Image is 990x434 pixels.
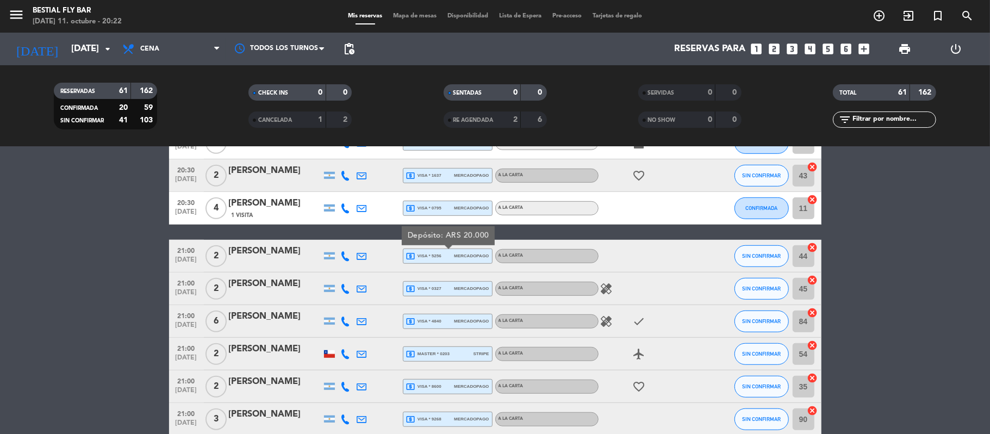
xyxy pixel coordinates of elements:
[873,9,886,22] i: add_circle_outline
[319,89,323,96] strong: 0
[768,42,782,56] i: looks_two
[229,244,321,258] div: [PERSON_NAME]
[406,414,441,424] span: visa * 9268
[173,276,200,289] span: 21:00
[173,143,200,156] span: [DATE]
[140,116,155,124] strong: 103
[898,42,911,55] span: print
[8,37,66,61] i: [DATE]
[206,343,227,365] span: 2
[950,42,963,55] i: power_settings_new
[229,407,321,421] div: [PERSON_NAME]
[708,89,712,96] strong: 0
[600,282,613,295] i: healing
[734,311,789,332] button: SIN CONFIRMAR
[406,349,416,359] i: local_atm
[229,375,321,389] div: [PERSON_NAME]
[454,416,489,423] span: mercadopago
[206,278,227,300] span: 2
[807,275,818,286] i: cancel
[499,286,524,290] span: A LA CARTA
[173,289,200,301] span: [DATE]
[839,42,854,56] i: looks_6
[499,253,524,258] span: A LA CARTA
[406,317,441,326] span: visa * 4840
[742,351,781,357] span: SIN CONFIRMAR
[633,169,646,182] i: favorite_border
[343,13,388,19] span: Mis reservas
[406,171,441,181] span: visa * 1637
[406,203,441,213] span: visa * 0795
[406,382,441,392] span: visa * 8600
[857,42,871,56] i: add_box
[33,5,122,16] div: Bestial Fly Bar
[60,106,98,111] span: CONFIRMADA
[499,173,524,177] span: A LA CARTA
[8,7,24,27] button: menu
[538,89,544,96] strong: 0
[734,245,789,267] button: SIN CONFIRMAR
[587,13,647,19] span: Tarjetas de regalo
[807,373,818,383] i: cancel
[173,163,200,176] span: 20:30
[513,89,518,96] strong: 0
[918,89,933,96] strong: 162
[742,253,781,259] span: SIN CONFIRMAR
[229,309,321,324] div: [PERSON_NAME]
[388,13,442,19] span: Mapa de mesas
[961,9,974,22] i: search
[229,164,321,178] div: [PERSON_NAME]
[499,351,524,356] span: A LA CARTA
[454,252,489,259] span: mercadopago
[648,90,675,96] span: SERVIDAS
[742,383,781,389] span: SIN CONFIRMAR
[406,317,416,326] i: local_atm
[173,387,200,399] span: [DATE]
[258,90,288,96] span: CHECK INS
[675,44,746,54] span: Reservas para
[119,104,128,111] strong: 20
[732,116,739,123] strong: 0
[406,171,416,181] i: local_atm
[807,307,818,318] i: cancel
[173,321,200,334] span: [DATE]
[474,350,489,357] span: stripe
[343,42,356,55] span: pending_actions
[454,285,489,292] span: mercadopago
[633,348,646,361] i: airplanemode_active
[319,116,323,123] strong: 1
[494,13,547,19] span: Lista de Espera
[454,383,489,390] span: mercadopago
[786,42,800,56] i: looks_3
[406,284,441,294] span: visa * 0327
[807,340,818,351] i: cancel
[538,116,544,123] strong: 6
[499,319,524,323] span: A LA CARTA
[499,206,524,210] span: A LA CARTA
[930,33,982,65] div: LOG OUT
[402,226,495,245] div: Depósito: ARS 20.000
[807,194,818,205] i: cancel
[902,9,915,22] i: exit_to_app
[406,251,416,261] i: local_atm
[839,90,856,96] span: TOTAL
[206,165,227,187] span: 2
[499,384,524,388] span: A LA CARTA
[732,89,739,96] strong: 0
[119,87,128,95] strong: 61
[343,89,350,96] strong: 0
[807,162,818,172] i: cancel
[734,165,789,187] button: SIN CONFIRMAR
[406,414,416,424] i: local_atm
[60,118,104,123] span: SIN CONFIRMAR
[453,90,482,96] span: SENTADAS
[898,89,907,96] strong: 61
[232,211,253,220] span: 1 Visita
[406,251,441,261] span: visa * 5256
[206,408,227,430] span: 3
[931,9,944,22] i: turned_in_not
[821,42,836,56] i: looks_5
[101,42,114,55] i: arrow_drop_down
[406,382,416,392] i: local_atm
[173,342,200,354] span: 21:00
